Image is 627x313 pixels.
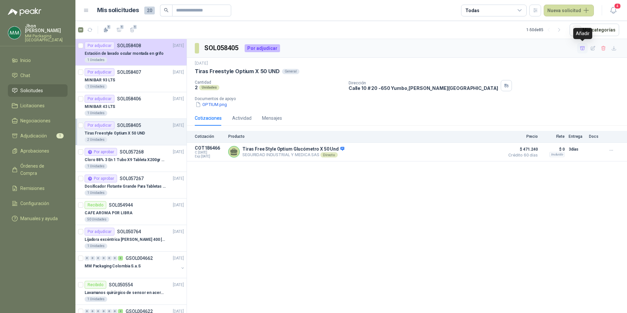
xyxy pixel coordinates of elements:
[75,92,187,119] a: Por adjudicarSOL058406[DATE] MINIBAR 43 LTS1 Unidades
[8,84,68,97] a: Solicitudes
[195,101,228,108] button: OPTIUM.png
[282,69,299,74] div: General
[20,162,61,177] span: Órdenes de Compra
[570,24,619,36] button: Mís categorías
[607,5,619,16] button: 4
[25,24,68,33] p: Jhon [PERSON_NAME]
[544,5,594,16] button: Nueva solicitud
[85,263,141,269] p: MM Packaging Colombia S.a.S
[85,228,114,236] div: Por adjudicar
[20,132,47,139] span: Adjudicación
[85,111,107,116] div: 1 Unidades
[8,182,68,195] a: Remisiones
[569,134,585,139] p: Entrega
[465,7,479,14] div: Todas
[85,183,166,190] p: Dosificador Flotante Grande Para Tabletas De Cloro Humboldt
[85,57,107,63] div: 1 Unidades
[90,256,95,261] div: 0
[173,122,184,129] p: [DATE]
[8,115,68,127] a: Negociaciones
[8,145,68,157] a: Aprobaciones
[85,190,107,196] div: 1 Unidades
[127,25,137,35] button: 1
[85,84,107,89] div: 1 Unidades
[85,157,166,163] p: Cloro 88% 3 En 1 Tubo X9 Tableta X200gr Oxycl
[107,24,111,30] span: 1
[20,185,45,192] span: Remisiones
[232,115,252,122] div: Actividad
[204,43,239,53] h3: SOL058405
[526,25,564,35] div: 1 - 50 de 85
[85,68,114,76] div: Por adjudicar
[85,254,185,275] a: 0 0 0 0 0 0 3 GSOL004662[DATE] MM Packaging Colombia S.a.S
[75,145,187,172] a: Por aprobarSOL057268[DATE] Cloro 88% 3 En 1 Tubo X9 Tableta X200gr Oxycl1 Unidades
[320,152,338,157] div: Directo
[8,8,41,16] img: Logo peakr
[56,133,64,138] span: 1
[8,130,68,142] a: Adjudicación1
[549,152,565,157] div: Incluido
[20,215,58,222] span: Manuales y ayuda
[117,70,141,74] p: SOL058407
[107,256,112,261] div: 0
[195,145,224,151] p: COT186466
[173,202,184,208] p: [DATE]
[118,256,123,261] div: 3
[85,210,132,216] p: CAFE AROMA POR LIBRA
[20,87,43,94] span: Solicitudes
[245,44,280,52] div: Por adjudicar
[505,134,538,139] p: Precio
[195,68,279,75] p: Tiras Freestyle Optium X 50 UND
[20,102,45,109] span: Licitaciones
[505,153,538,157] span: Crédito 60 días
[126,256,153,261] p: GSOL004662
[542,134,565,139] p: Flete
[505,145,538,153] span: $ 471.240
[75,225,187,252] a: Por adjudicarSOL050764[DATE] Lijadora excéntrica [PERSON_NAME] 400 [PERSON_NAME] gex 125-150 ave1...
[349,85,498,91] p: Calle 10 # 20 -650 Yumbo , [PERSON_NAME][GEOGRAPHIC_DATA]
[25,34,68,42] p: MM Packaging [GEOGRAPHIC_DATA]
[85,164,107,169] div: 1 Unidades
[101,256,106,261] div: 0
[173,282,184,288] p: [DATE]
[614,3,621,9] span: 4
[8,197,68,210] a: Configuración
[133,24,137,30] span: 1
[195,80,343,85] p: Cantidad
[173,43,184,49] p: [DATE]
[117,43,141,48] p: SOL058408
[120,150,144,154] p: SOL057268
[195,96,624,101] p: Documentos de apoyo
[228,134,501,139] p: Producto
[85,281,106,289] div: Recibido
[109,282,133,287] p: SOL050554
[195,134,224,139] p: Cotización
[117,123,141,128] p: SOL058405
[195,60,208,67] p: [DATE]
[85,51,164,57] p: Estación de lavado ocular montada en grifo
[101,25,111,35] button: 1
[589,134,602,139] p: Docs
[85,217,109,222] div: 50 Unidades
[20,117,51,124] span: Negociaciones
[85,297,107,302] div: 1 Unidades
[85,130,145,136] p: Tiras Freestyle Optium X 50 UND
[85,243,107,249] div: 1 Unidades
[262,115,282,122] div: Mensajes
[20,57,31,64] span: Inicio
[195,115,222,122] div: Cotizaciones
[117,229,141,234] p: SOL050764
[173,149,184,155] p: [DATE]
[75,66,187,92] a: Por adjudicarSOL058407[DATE] MINIBAR 93 LTS1 Unidades
[109,203,133,207] p: SOL054944
[195,155,224,158] span: Exp: [DATE]
[173,176,184,182] p: [DATE]
[20,200,49,207] span: Configuración
[242,146,344,152] p: Tiras Free Style Optium Glucómetro X 50 Und
[85,77,115,83] p: MINIBAR 93 LTS
[75,198,187,225] a: RecibidoSOL054944[DATE] CAFE AROMA POR LIBRA50 Unidades
[85,201,106,209] div: Recibido
[117,96,141,101] p: SOL058406
[8,212,68,225] a: Manuales y ayuda
[8,69,68,82] a: Chat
